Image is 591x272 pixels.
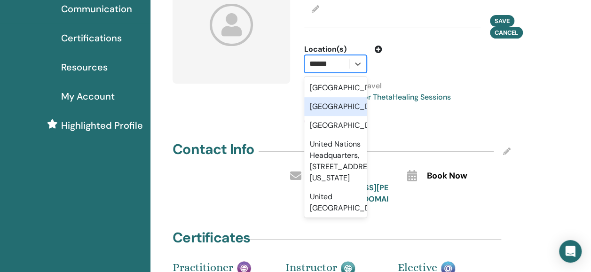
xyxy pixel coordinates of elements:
button: Cancel [490,27,523,39]
span: Save [495,17,510,25]
div: Open Intercom Messenger [559,240,582,263]
span: Certifications [61,31,122,45]
div: [GEOGRAPHIC_DATA] [304,78,367,97]
h4: Contact Info [173,141,254,158]
span: Highlighted Profile [61,118,143,132]
h4: Certificates [173,229,250,246]
span: Resources [61,60,108,74]
span: My Account [61,89,115,103]
span: Available for ThetaHealing Sessions [327,92,451,102]
div: United Nations Headquarters, [STREET_ADDRESS][US_STATE] [304,135,367,187]
div: [GEOGRAPHIC_DATA] [304,116,367,135]
div: [GEOGRAPHIC_DATA] [304,97,367,116]
span: Communication [61,2,132,16]
span: Location(s) [304,44,347,55]
span: Cancel [495,29,518,37]
button: Save [490,15,514,27]
span: Book Now [427,170,467,182]
div: United [GEOGRAPHIC_DATA] [304,187,367,218]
